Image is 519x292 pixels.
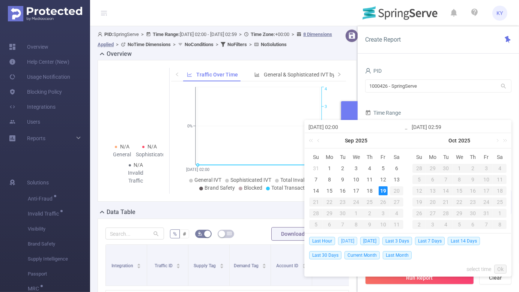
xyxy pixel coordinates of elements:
td: September 17, 2025 [350,185,363,196]
a: Blocking Policy [9,84,62,99]
div: 5 [412,175,426,184]
th: Tue [439,151,453,163]
th: Sun [412,151,426,163]
span: We [350,154,363,160]
b: Time Range: [153,31,180,37]
td: October 26, 2025 [412,208,426,219]
span: Th [466,154,480,160]
b: No Conditions [185,42,214,47]
span: [DATE] [338,237,357,245]
td: October 7, 2025 [439,174,453,185]
th: Fri [480,151,493,163]
span: KY [497,6,503,21]
span: Time Range [365,110,401,116]
span: % [173,231,177,237]
a: Integrations [9,99,56,114]
td: September 2, 2025 [336,163,350,174]
td: October 4, 2025 [493,163,507,174]
div: 24 [480,198,493,207]
span: Current Month [344,251,380,259]
span: Sa [390,154,403,160]
td: September 12, 2025 [376,174,390,185]
div: 19 [379,186,388,195]
div: Sort [302,262,307,267]
div: 16 [338,186,348,195]
div: 2 [363,209,376,218]
td: October 21, 2025 [439,196,453,208]
i: icon: user [365,68,371,74]
div: 28 [439,209,453,218]
span: > [289,31,296,37]
td: September 25, 2025 [363,196,376,208]
div: 2 [338,164,348,173]
input: Search... [105,228,164,240]
td: October 1, 2025 [350,208,363,219]
a: Next month (PageDown) [493,133,500,148]
td: October 8, 2025 [453,174,466,185]
div: 13 [392,175,401,184]
td: November 8, 2025 [493,219,507,230]
div: 28 [412,164,426,173]
b: No Time Dimensions [128,42,171,47]
span: Last 3 Days [382,237,412,245]
td: October 6, 2025 [426,174,439,185]
div: 29 [323,209,336,218]
div: 4 [493,164,507,173]
td: October 20, 2025 [426,196,439,208]
span: Tu [439,154,453,160]
div: 15 [325,186,334,195]
div: 27 [426,209,439,218]
span: Traffic Over Time [196,72,238,78]
i: icon: user [98,32,104,37]
td: October 10, 2025 [376,219,390,230]
th: Fri [376,151,390,163]
a: Reports [27,131,45,146]
td: November 6, 2025 [466,219,480,230]
span: > [114,42,121,47]
td: September 6, 2025 [390,163,403,174]
div: 14 [439,186,453,195]
span: We [453,154,466,160]
div: 2 [412,220,426,229]
div: 22 [453,198,466,207]
td: September 10, 2025 [350,174,363,185]
tspan: 3 [325,104,327,109]
span: Blocked [244,185,262,191]
td: October 18, 2025 [493,185,507,196]
td: September 22, 2025 [323,196,336,208]
div: 14 [311,186,320,195]
td: October 16, 2025 [466,185,480,196]
td: August 31, 2025 [309,163,323,174]
td: October 4, 2025 [390,208,403,219]
div: 10 [376,220,390,229]
span: > [214,42,221,47]
td: October 14, 2025 [439,185,453,196]
span: Last 7 Days [415,237,445,245]
td: October 31, 2025 [480,208,493,219]
span: > [247,42,254,47]
span: Su [309,154,323,160]
i: icon: bar-chart [254,72,260,77]
th: Wed [350,151,363,163]
i: icon: right [337,72,341,76]
th: Sat [390,151,403,163]
td: November 1, 2025 [493,208,507,219]
div: 8 [325,175,334,184]
td: September 1, 2025 [323,163,336,174]
td: October 5, 2025 [412,174,426,185]
td: October 12, 2025 [412,185,426,196]
span: Brand Safety [28,237,90,252]
i: icon: caret-up [262,262,266,265]
i: icon: caret-up [302,262,306,265]
a: 2025 [355,133,369,148]
td: September 28, 2025 [309,208,323,219]
span: SpringServe [DATE] 02:00 - [DATE] 02:59 +00:00 [98,31,332,47]
td: September 21, 2025 [309,196,323,208]
tspan: 0% [187,124,193,129]
div: 4 [365,164,374,173]
span: Su [412,154,426,160]
div: Invalid Traffic [122,169,150,185]
div: 10 [352,175,361,184]
span: # [183,231,186,237]
div: 8 [493,220,507,229]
